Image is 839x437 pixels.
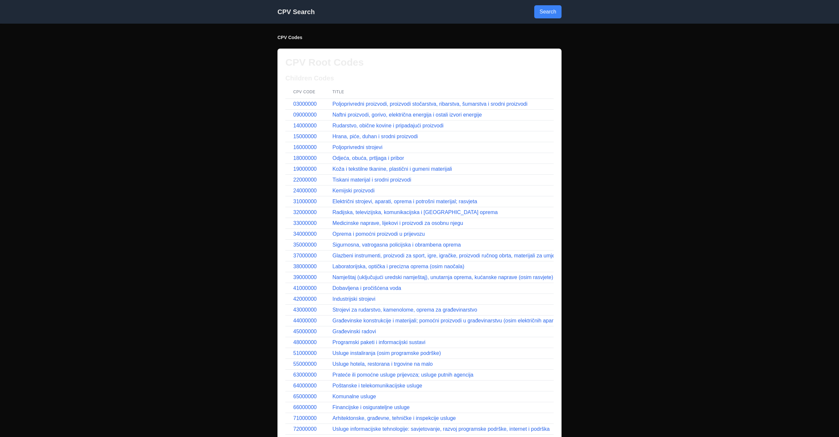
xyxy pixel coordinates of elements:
a: 18000000 [293,155,317,161]
a: Električni strojevi, aparati, oprema i potrošni materijal; rasvjeta [332,199,477,204]
a: 03000000 [293,101,317,107]
a: Građevinski radovi [332,329,376,334]
a: 44000000 [293,318,317,323]
a: 34000000 [293,231,317,237]
a: Poljoprivredni strojevi [332,144,382,150]
a: 15000000 [293,134,317,139]
a: Namještaj (uključujući uredski namještaj), unutarnja oprema, kućanske naprave (osim rasvjete) i s... [332,274,605,280]
h2: Children Codes [285,74,554,83]
a: 09000000 [293,112,317,118]
a: Hrana, piće, duhan i srodni proizvodi [332,134,418,139]
a: 55000000 [293,361,317,367]
a: Laboratorijska, optička i precizna oprema (osim naočala) [332,264,464,269]
a: 33000000 [293,220,317,226]
a: Poštanske i telekomunikacijske usluge [332,383,422,388]
a: 16000000 [293,144,317,150]
a: 32000000 [293,209,317,215]
a: Kemijski proizvodi [332,188,374,193]
a: Usluge hotela, restorana i trgovine na malo [332,361,433,367]
a: 37000000 [293,253,317,258]
a: 35000000 [293,242,317,248]
a: 65000000 [293,394,317,399]
a: Arhitektonske, građevne, tehničke i inspekcije usluge [332,415,456,421]
a: Programski paketi i informacijski sustavi [332,339,425,345]
a: Rudarstvo, obične kovine i pripadajući proizvodi [332,123,443,128]
a: Go to search [534,5,562,18]
a: 19000000 [293,166,317,172]
h1: CPV Root Codes [285,56,554,68]
a: Dobavljena i pročišćena voda [332,285,401,291]
a: Usluge informacijske tehnologije: savjetovanje, razvoj programske podrške, internet i podrška [332,426,550,432]
a: Strojevi za rudarstvo, kamenolome, oprema za građevinarstvo [332,307,477,313]
a: Odjeća, obuća, prtljaga i pribor [332,155,404,161]
a: CPV Search [277,8,315,15]
a: Građevinske konstrukcije i materijali; pomoćni proizvodi u građevinarstvu (osim električnih aparata) [332,318,563,323]
a: Glazbeni instrumenti, proizvodi za sport, igre, igračke, proizvodi ručnog obrta, materijali za um... [332,253,584,258]
a: 71000000 [293,415,317,421]
a: 38000000 [293,264,317,269]
a: Poljoprivredni proizvodi, proizvodi stočarstva, ribarstva, šumarstva i srodni proizvodi [332,101,527,107]
th: CPV Code [285,85,324,99]
a: Tiskani materijal i srodni proizvodi [332,177,411,183]
a: Oprema i pomoćni proizvodi u prijevozu [332,231,425,237]
a: 39000000 [293,274,317,280]
a: Usluge instaliranja (osim programske podrške) [332,350,441,356]
a: 48000000 [293,339,317,345]
a: 14000000 [293,123,317,128]
a: Medicinske naprave, lijekovi i proizvodi za osobnu njegu [332,220,463,226]
a: 66000000 [293,404,317,410]
a: Koža i tekstilne tkanine, plastični i gumeni materijali [332,166,452,172]
a: 24000000 [293,188,317,193]
a: 72000000 [293,426,317,432]
a: Sigurnosna, vatrogasna policijska i obrambena oprema [332,242,461,248]
a: 64000000 [293,383,317,388]
a: 31000000 [293,199,317,204]
a: Prateće ili pomoćne usluge prijevoza; usluge putnih agencija [332,372,473,378]
a: Financijske i osigurateljne usluge [332,404,410,410]
a: 43000000 [293,307,317,313]
a: 51000000 [293,350,317,356]
a: 42000000 [293,296,317,302]
li: CPV Codes [277,34,562,41]
nav: Breadcrumb [277,34,562,41]
a: Industrijski strojevi [332,296,375,302]
a: 45000000 [293,329,317,334]
a: 41000000 [293,285,317,291]
a: Komunalne usluge [332,394,376,399]
a: 63000000 [293,372,317,378]
a: 22000000 [293,177,317,183]
th: Title [324,85,612,99]
a: Radijska, televizijska, komunikacijska i [GEOGRAPHIC_DATA] oprema [332,209,498,215]
a: Naftni proizvodi, gorivo, električna energija i ostali izvori energije [332,112,482,118]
